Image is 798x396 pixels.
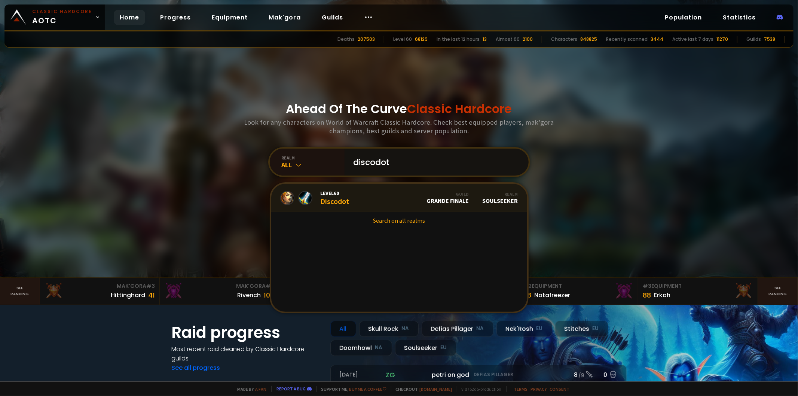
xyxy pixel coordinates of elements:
div: 11270 [716,36,728,43]
div: Stitches [555,321,608,337]
a: a fan [256,386,267,392]
a: Equipment [206,10,254,25]
span: Made by [233,386,267,392]
a: Mak'gora [263,10,307,25]
div: In the last 12 hours [437,36,480,43]
h1: Raid progress [172,321,321,344]
a: #2Equipment88Notafreezer [519,278,638,305]
div: Soulseeker [483,191,518,204]
a: Report a bug [277,386,306,392]
div: Notafreezer [534,290,570,300]
div: Equipment [643,282,753,290]
div: 41 [148,290,155,300]
div: 13 [483,36,487,43]
div: 88 [643,290,651,300]
a: Guilds [316,10,349,25]
div: Nek'Rosh [496,321,552,337]
div: 848825 [580,36,597,43]
div: All [330,321,356,337]
a: See all progress [172,363,220,372]
div: realm [282,155,345,161]
div: Mak'Gora [164,282,275,290]
a: Seeranking [758,278,798,305]
span: Level 60 [321,190,349,197]
div: Rivench [238,290,261,300]
div: Guild [427,191,469,197]
a: Consent [550,386,570,392]
div: Skull Rock [359,321,419,337]
div: Doomhowl [330,340,392,356]
div: Recently scanned [606,36,648,43]
h1: Ahead Of The Curve [286,100,512,118]
small: EU [593,325,599,332]
a: Buy me a coffee [349,386,386,392]
small: EU [441,344,447,351]
div: 68129 [415,36,428,43]
div: Characters [551,36,577,43]
small: EU [536,325,543,332]
span: AOTC [32,8,92,26]
div: Hittinghard [111,290,145,300]
div: Mak'Gora [45,282,155,290]
span: Support me, [317,386,386,392]
div: 207503 [358,36,375,43]
a: Classic HardcoreAOTC [4,4,105,30]
a: Terms [514,386,528,392]
span: # 3 [146,282,155,290]
a: Population [659,10,708,25]
a: Privacy [531,386,547,392]
span: # 2 [266,282,275,290]
small: NA [402,325,409,332]
h4: Most recent raid cleaned by Classic Hardcore guilds [172,344,321,363]
div: Defias Pillager [422,321,493,337]
div: Guilds [746,36,761,43]
span: # 3 [643,282,651,290]
a: Home [114,10,145,25]
small: NA [375,344,383,351]
div: All [282,161,345,169]
div: Discodot [321,190,349,206]
div: Erkah [654,290,670,300]
div: 2100 [523,36,533,43]
a: Search on all realms [271,212,527,229]
div: Grande Finale [427,191,469,204]
small: NA [477,325,484,332]
span: Checkout [391,386,452,392]
div: Almost 60 [496,36,520,43]
div: 7538 [764,36,775,43]
div: Deaths [337,36,355,43]
a: #3Equipment88Erkah [638,278,758,305]
div: Realm [483,191,518,197]
div: 100 [264,290,275,300]
span: v. d752d5 - production [457,386,502,392]
a: Level60DiscodotGuildGrande FinaleRealmSoulseeker [271,184,527,212]
a: Mak'Gora#2Rivench100 [160,278,279,305]
small: Classic Hardcore [32,8,92,15]
div: Soulseeker [395,340,456,356]
div: Active last 7 days [672,36,713,43]
h3: Look for any characters on World of Warcraft Classic Hardcore. Check best equipped players, mak'g... [241,118,557,135]
div: 3444 [651,36,663,43]
span: Classic Hardcore [407,100,512,117]
input: Search a character... [349,149,520,176]
a: [DATE]zgpetri on godDefias Pillager8 /90 [330,365,627,385]
a: Mak'Gora#3Hittinghard41 [40,278,160,305]
div: Level 60 [393,36,412,43]
a: Progress [154,10,197,25]
a: [DOMAIN_NAME] [420,386,452,392]
a: Statistics [717,10,762,25]
div: Equipment [523,282,633,290]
